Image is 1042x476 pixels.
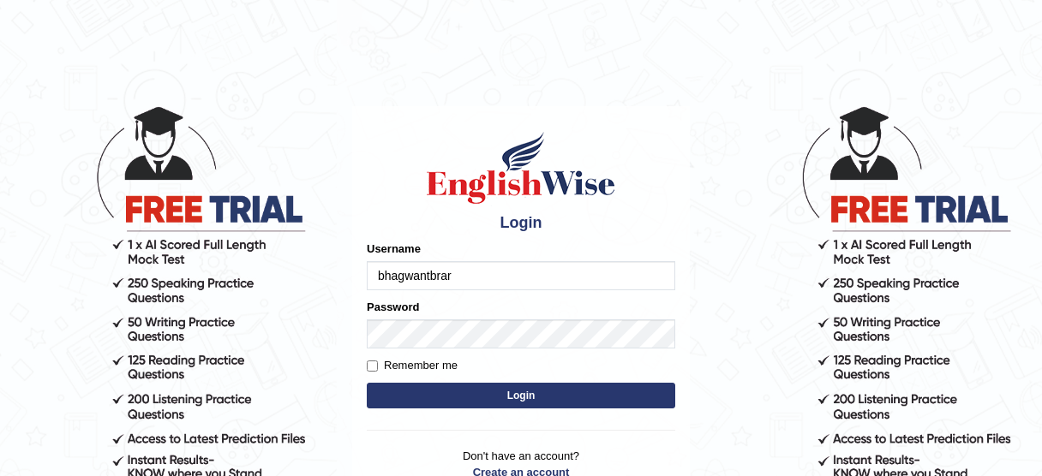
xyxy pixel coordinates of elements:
[423,129,619,206] img: Logo of English Wise sign in for intelligent practice with AI
[367,215,675,232] h4: Login
[367,360,378,372] input: Remember me
[367,299,419,315] label: Password
[367,383,675,408] button: Login
[367,241,421,257] label: Username
[367,357,458,374] label: Remember me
